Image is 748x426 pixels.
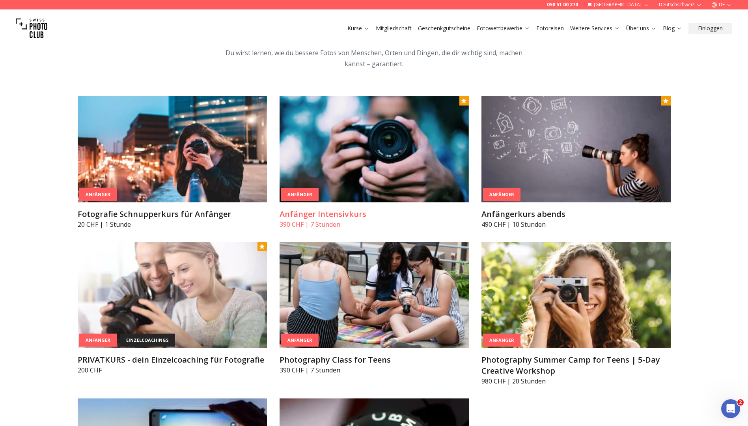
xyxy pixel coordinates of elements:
p: 390 CHF | 7 Stunden [280,220,469,229]
img: PRIVATKURS - dein Einzelcoaching für Fotografie [78,242,267,348]
a: Anfänger IntensivkursAnfängerAnfänger Intensivkurs390 CHF | 7 Stunden [280,96,469,229]
a: Anfängerkurs abendsAnfängerAnfängerkurs abends490 CHF | 10 Stunden [481,96,671,229]
img: Anfängerkurs abends [481,96,671,202]
div: Anfänger [281,334,319,347]
p: 980 CHF | 20 Stunden [481,376,671,386]
h3: Photography Class for Teens [280,354,469,365]
div: Anfänger [79,188,117,201]
a: Photography Class for TeensAnfängerPhotography Class for Teens390 CHF | 7 Stunden [280,242,469,375]
button: Einloggen [688,23,732,34]
button: Fotoreisen [533,23,567,34]
a: PRIVATKURS - dein Einzelcoaching für FotografieAnfängereinzelcoachingsPRIVATKURS - dein Einzelcoa... [78,242,267,375]
img: Photography Summer Camp for Teens | 5-Day Creative Workshop [481,242,671,348]
p: 200 CHF [78,365,267,375]
button: Blog [660,23,685,34]
p: 390 CHF | 7 Stunden [280,365,469,375]
h3: Anfänger Intensivkurs [280,209,469,220]
a: Fotografie Schnupperkurs für AnfängerAnfängerFotografie Schnupperkurs für Anfänger20 CHF | 1 Stunde [78,96,267,229]
p: Du wirst lernen, wie du bessere Fotos von Menschen, Orten und Dingen, die dir wichtig sind, mache... [223,47,526,69]
img: Fotografie Schnupperkurs für Anfänger [78,96,267,202]
div: Anfänger [79,334,117,347]
a: Mitgliedschaft [376,24,412,32]
img: Swiss photo club [16,13,47,44]
a: Kurse [347,24,369,32]
button: Weitere Services [567,23,623,34]
a: Weitere Services [570,24,620,32]
a: Blog [663,24,682,32]
h3: Fotografie Schnupperkurs für Anfänger [78,209,267,220]
img: Anfänger Intensivkurs [280,96,469,202]
span: 2 [737,399,744,406]
button: Mitgliedschaft [373,23,415,34]
p: 20 CHF | 1 Stunde [78,220,267,229]
h3: Photography Summer Camp for Teens | 5-Day Creative Workshop [481,354,671,376]
button: Kurse [344,23,373,34]
p: 490 CHF | 10 Stunden [481,220,671,229]
button: Fotowettbewerbe [474,23,533,34]
div: Anfänger [483,188,520,201]
a: Über uns [626,24,657,32]
a: Photography Summer Camp for Teens | 5-Day Creative WorkshopAnfängerPhotography Summer Camp for Te... [481,242,671,386]
iframe: Intercom live chat [721,399,740,418]
div: Anfänger [281,188,319,201]
a: Fotowettbewerbe [477,24,530,32]
button: Geschenkgutscheine [415,23,474,34]
div: Anfänger [483,334,520,347]
a: Fotoreisen [536,24,564,32]
button: Über uns [623,23,660,34]
img: Photography Class for Teens [280,242,469,348]
div: einzelcoachings [120,334,175,347]
h3: PRIVATKURS - dein Einzelcoaching für Fotografie [78,354,267,365]
a: Geschenkgutscheine [418,24,470,32]
h3: Anfängerkurs abends [481,209,671,220]
a: 058 51 00 270 [547,2,578,8]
